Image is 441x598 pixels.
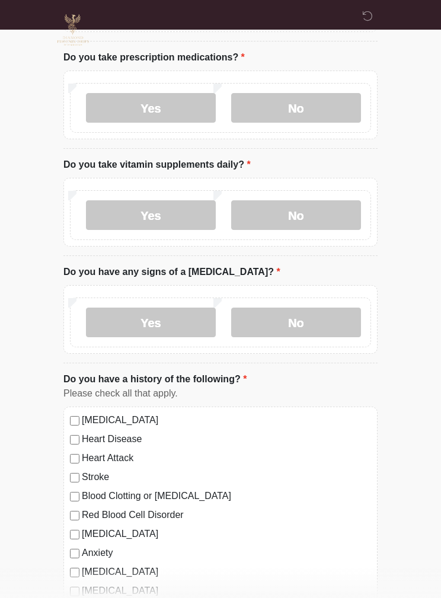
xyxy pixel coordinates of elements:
[231,93,361,123] label: No
[82,527,371,541] label: [MEDICAL_DATA]
[231,200,361,230] label: No
[63,158,251,172] label: Do you take vitamin supplements daily?
[82,451,371,465] label: Heart Attack
[82,432,371,446] label: Heart Disease
[82,584,371,598] label: [MEDICAL_DATA]
[63,372,247,386] label: Do you have a history of the following?
[70,435,79,444] input: Heart Disease
[82,565,371,579] label: [MEDICAL_DATA]
[70,568,79,577] input: [MEDICAL_DATA]
[70,416,79,426] input: [MEDICAL_DATA]
[82,508,371,522] label: Red Blood Cell Disorder
[82,546,371,560] label: Anxiety
[82,470,371,484] label: Stroke
[63,386,378,401] div: Please check all that apply.
[82,413,371,427] label: [MEDICAL_DATA]
[70,549,79,558] input: Anxiety
[70,511,79,520] input: Red Blood Cell Disorder
[70,492,79,501] input: Blood Clotting or [MEDICAL_DATA]
[70,530,79,539] input: [MEDICAL_DATA]
[70,473,79,482] input: Stroke
[52,9,94,52] img: Diamond Phoenix Drips IV Hydration Logo
[231,308,361,337] label: No
[70,587,79,596] input: [MEDICAL_DATA]
[63,265,280,279] label: Do you have any signs of a [MEDICAL_DATA]?
[70,454,79,463] input: Heart Attack
[86,200,216,230] label: Yes
[86,93,216,123] label: Yes
[86,308,216,337] label: Yes
[82,489,371,503] label: Blood Clotting or [MEDICAL_DATA]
